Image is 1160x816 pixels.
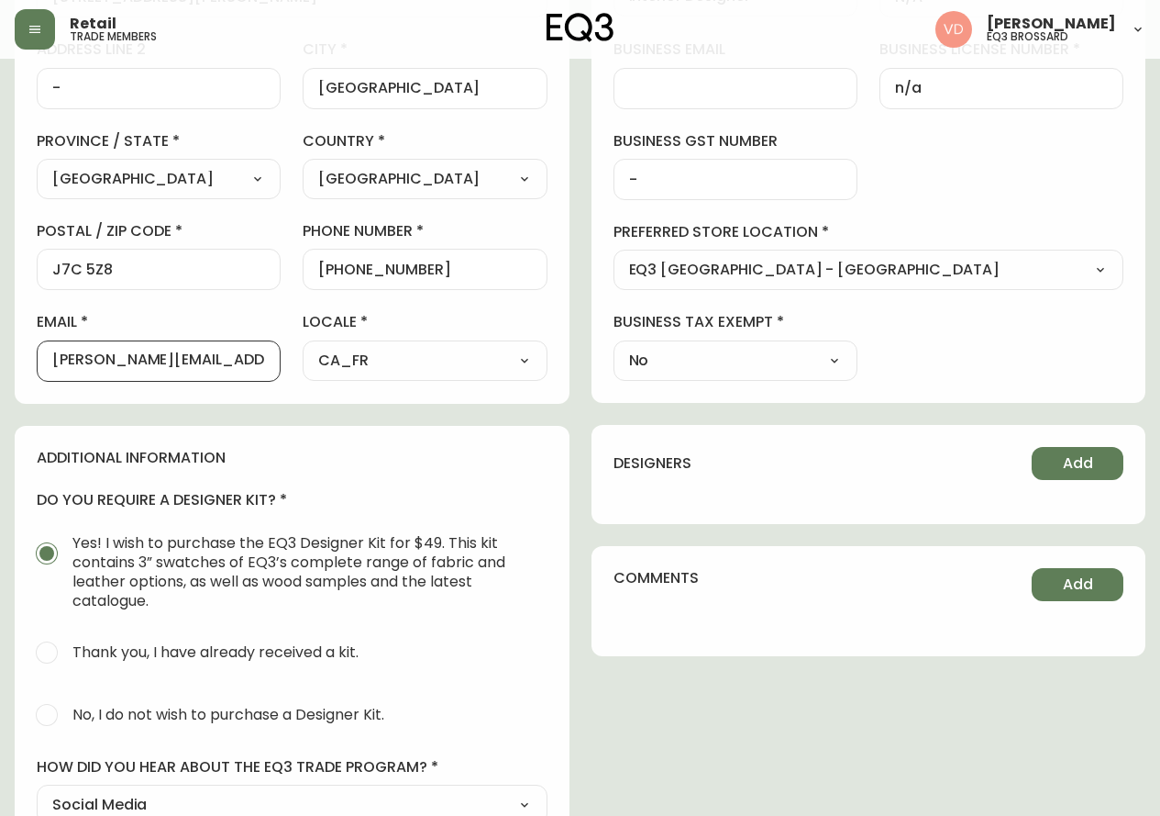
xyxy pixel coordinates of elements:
h4: comments [613,568,699,588]
h4: do you require a designer kit? [37,490,547,510]
span: No, I do not wish to purchase a Designer Kit. [72,705,384,724]
label: business tax exempt [613,312,857,332]
h4: designers [613,453,691,474]
button: Add [1032,568,1123,601]
span: Yes! I wish to purchase the EQ3 Designer Kit for $49. This kit contains 3” swatches of EQ3’s comp... [72,533,533,610]
img: 34cbe8de67806989076631741e6a7c6b [935,11,972,48]
label: locale [303,312,547,332]
button: Add [1032,447,1123,480]
label: preferred store location [613,222,1124,242]
span: Add [1063,453,1093,474]
label: phone number [303,221,547,241]
span: Add [1063,575,1093,595]
label: email [37,312,281,332]
img: logo [547,13,614,42]
span: Retail [70,17,116,31]
label: province / state [37,131,281,151]
label: business gst number [613,131,857,151]
span: Thank you, I have already received a kit. [72,643,359,662]
span: [PERSON_NAME] [987,17,1116,31]
h4: additional information [37,448,547,468]
label: country [303,131,547,151]
h5: trade members [70,31,157,42]
h5: eq3 brossard [987,31,1068,42]
label: postal / zip code [37,221,281,241]
label: how did you hear about the eq3 trade program? [37,757,547,777]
